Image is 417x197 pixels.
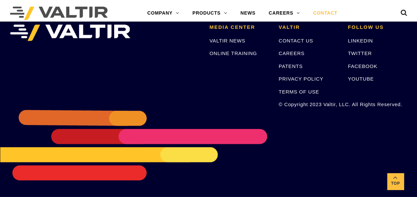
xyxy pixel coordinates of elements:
a: TWITTER [348,50,372,56]
a: PRODUCTS [186,7,234,20]
a: NEWS [234,7,262,20]
span: Top [387,180,404,187]
h2: MEDIA CENTER [209,25,269,30]
a: VALTIR NEWS [209,38,245,43]
a: ONLINE TRAINING [209,50,257,56]
img: VALTIR [10,25,130,41]
a: CONTACT US [279,38,313,43]
a: Top [387,173,404,190]
a: PRIVACY POLICY [279,76,323,82]
p: © Copyright 2023 Valtir, LLC. All Rights Reserved. [279,100,338,108]
a: COMPANY [141,7,186,20]
h2: VALTIR [279,25,338,30]
a: YOUTUBE [348,76,374,82]
a: TERMS OF USE [279,89,319,95]
h2: FOLLOW US [348,25,407,30]
a: PATENTS [279,63,303,69]
a: CAREERS [279,50,305,56]
a: LINKEDIN [348,38,373,43]
a: CAREERS [262,7,307,20]
img: Valtir [10,7,108,20]
a: FACEBOOK [348,63,377,69]
a: CONTACT [307,7,344,20]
